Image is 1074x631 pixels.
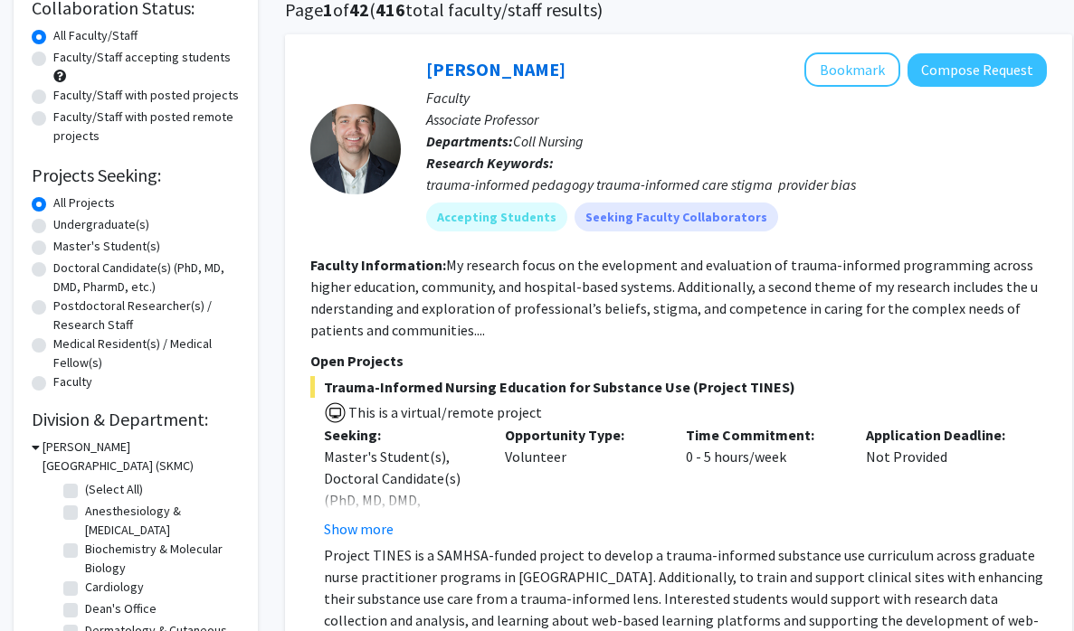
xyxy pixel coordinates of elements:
label: Faculty/Staff accepting students [53,48,231,67]
b: Faculty Information: [310,256,446,274]
label: Anesthesiology & [MEDICAL_DATA] [85,502,235,540]
h2: Division & Department: [32,409,240,430]
button: Show more [324,518,394,540]
h3: [PERSON_NAME][GEOGRAPHIC_DATA] (SKMC) [43,438,240,476]
span: Coll Nursing [513,132,584,150]
label: All Projects [53,193,115,212]
span: This is a virtual/remote project [347,403,542,421]
label: Faculty/Staff with posted remote projects [53,108,240,146]
button: Add Stephen DiDonato to Bookmarks [804,52,900,87]
div: Master's Student(s), Doctoral Candidate(s) (PhD, MD, DMD, PharmD, etc.) [324,446,478,532]
div: trauma-informed pedagogy trauma-informed care stigma provider bias [426,174,1047,195]
label: Medical Resident(s) / Medical Fellow(s) [53,334,240,372]
div: Not Provided [852,424,1033,540]
button: Compose Request to Stephen DiDonato [908,53,1047,87]
label: Faculty/Staff with posted projects [53,86,239,105]
label: (Select All) [85,480,143,499]
b: Research Keywords: [426,154,554,172]
label: Doctoral Candidate(s) (PhD, MD, DMD, PharmD, etc.) [53,259,240,297]
p: Associate Professor [426,108,1047,130]
label: Undergraduate(s) [53,215,149,234]
label: Cardiology [85,578,144,597]
p: Seeking: [324,424,478,446]
b: Departments: [426,132,513,150]
label: Biochemistry & Molecular Biology [85,540,235,578]
a: [PERSON_NAME] [426,58,566,80]
label: Master's Student(s) [53,237,160,256]
p: Open Projects [310,350,1047,372]
span: Trauma-Informed Nursing Education for Substance Use (Project TINES) [310,376,1047,398]
label: Dean's Office [85,599,157,618]
mat-chip: Seeking Faculty Collaborators [575,202,778,231]
div: 0 - 5 hours/week [672,424,853,540]
iframe: Chat [14,550,77,617]
p: Faculty [426,87,1047,108]
p: Application Deadline: [866,424,1020,446]
label: All Faculty/Staff [53,26,138,45]
fg-read-more: My research focus on the evelopment and evaluation of trauma-informed programming across higher e... [310,256,1038,339]
h2: Projects Seeking: [32,165,240,186]
div: Volunteer [491,424,672,540]
label: Postdoctoral Researcher(s) / Research Staff [53,297,240,334]
p: Opportunity Type: [505,424,659,446]
p: Time Commitment: [686,424,840,446]
label: Faculty [53,372,92,391]
mat-chip: Accepting Students [426,202,567,231]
